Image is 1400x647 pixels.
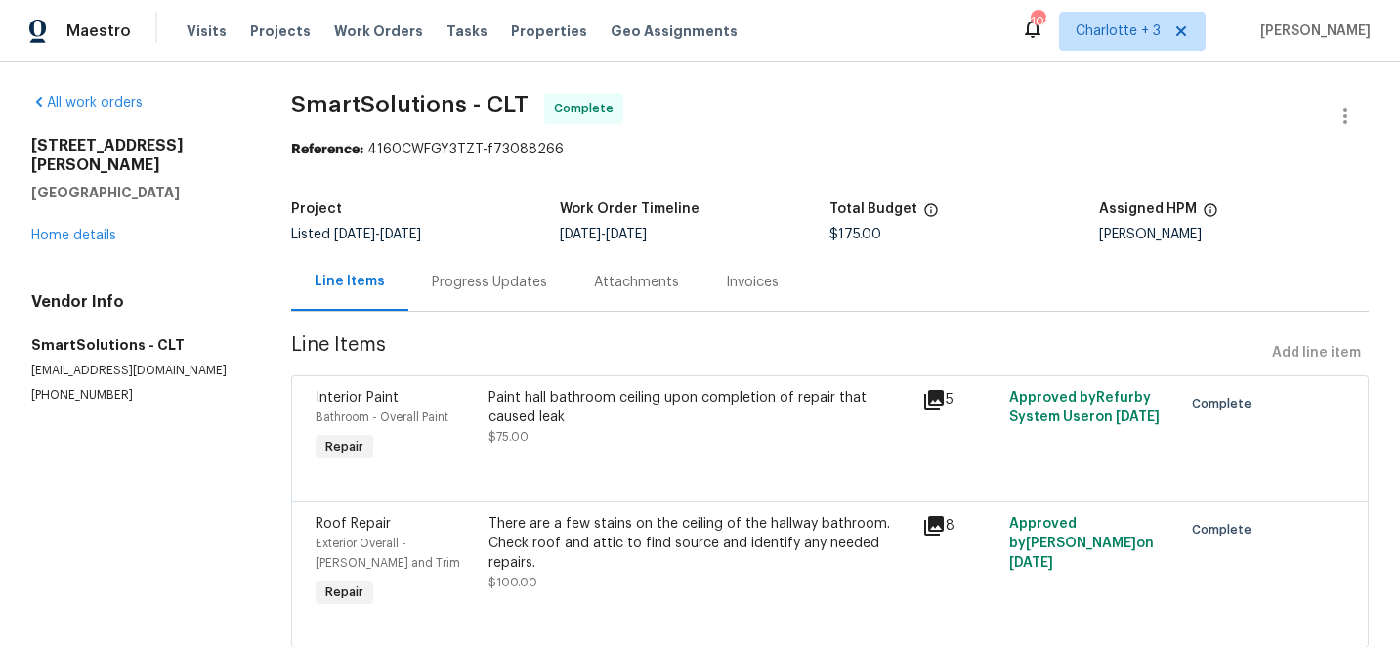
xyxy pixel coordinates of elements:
a: All work orders [31,96,143,109]
span: Approved by Refurby System User on [1009,391,1160,424]
div: Line Items [315,272,385,291]
div: 8 [922,514,997,538]
div: There are a few stains on the ceiling of the hallway bathroom. Check roof and attic to find sourc... [488,514,911,573]
span: [DATE] [606,228,647,241]
span: [PERSON_NAME] [1252,22,1371,41]
h5: Project [291,202,342,216]
div: Paint hall bathroom ceiling upon completion of repair that caused leak [488,388,911,427]
div: Progress Updates [432,273,547,292]
span: Repair [318,437,371,456]
span: Visits [187,22,227,41]
span: [DATE] [1009,556,1053,570]
span: [DATE] [334,228,375,241]
div: [PERSON_NAME] [1099,228,1369,241]
span: Complete [1192,520,1259,539]
span: Repair [318,582,371,602]
span: Approved by [PERSON_NAME] on [1009,517,1154,570]
span: - [334,228,421,241]
span: Interior Paint [316,391,399,405]
span: SmartSolutions - CLT [291,93,529,116]
a: Home details [31,229,116,242]
span: Geo Assignments [611,22,738,41]
div: 101 [1031,12,1044,31]
span: Line Items [291,335,1264,371]
div: 4160CWFGY3TZT-f73088266 [291,140,1369,159]
b: Reference: [291,143,363,156]
span: Roof Repair [316,517,391,531]
span: Charlotte + 3 [1076,22,1161,41]
span: [DATE] [1116,410,1160,424]
span: Complete [1192,394,1259,413]
span: $75.00 [488,431,529,443]
div: 5 [922,388,997,411]
span: The hpm assigned to this work order. [1203,202,1218,228]
h4: Vendor Info [31,292,244,312]
span: Complete [554,99,621,118]
span: $175.00 [829,228,881,241]
span: The total cost of line items that have been proposed by Opendoor. This sum includes line items th... [923,202,939,228]
h5: Assigned HPM [1099,202,1197,216]
div: Invoices [726,273,779,292]
span: Properties [511,22,587,41]
p: [PHONE_NUMBER] [31,387,244,404]
span: [DATE] [380,228,421,241]
h5: SmartSolutions - CLT [31,335,244,355]
span: $100.00 [488,577,537,588]
span: Tasks [446,24,488,38]
span: Maestro [66,22,131,41]
span: Projects [250,22,311,41]
h2: [STREET_ADDRESS][PERSON_NAME] [31,136,244,175]
h5: Total Budget [829,202,917,216]
p: [EMAIL_ADDRESS][DOMAIN_NAME] [31,363,244,379]
span: Work Orders [334,22,423,41]
span: Bathroom - Overall Paint [316,411,448,423]
div: Attachments [594,273,679,292]
span: - [560,228,647,241]
span: Exterior Overall - [PERSON_NAME] and Trim [316,538,460,569]
span: Listed [291,228,421,241]
h5: [GEOGRAPHIC_DATA] [31,183,244,202]
h5: Work Order Timeline [560,202,700,216]
span: [DATE] [560,228,601,241]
